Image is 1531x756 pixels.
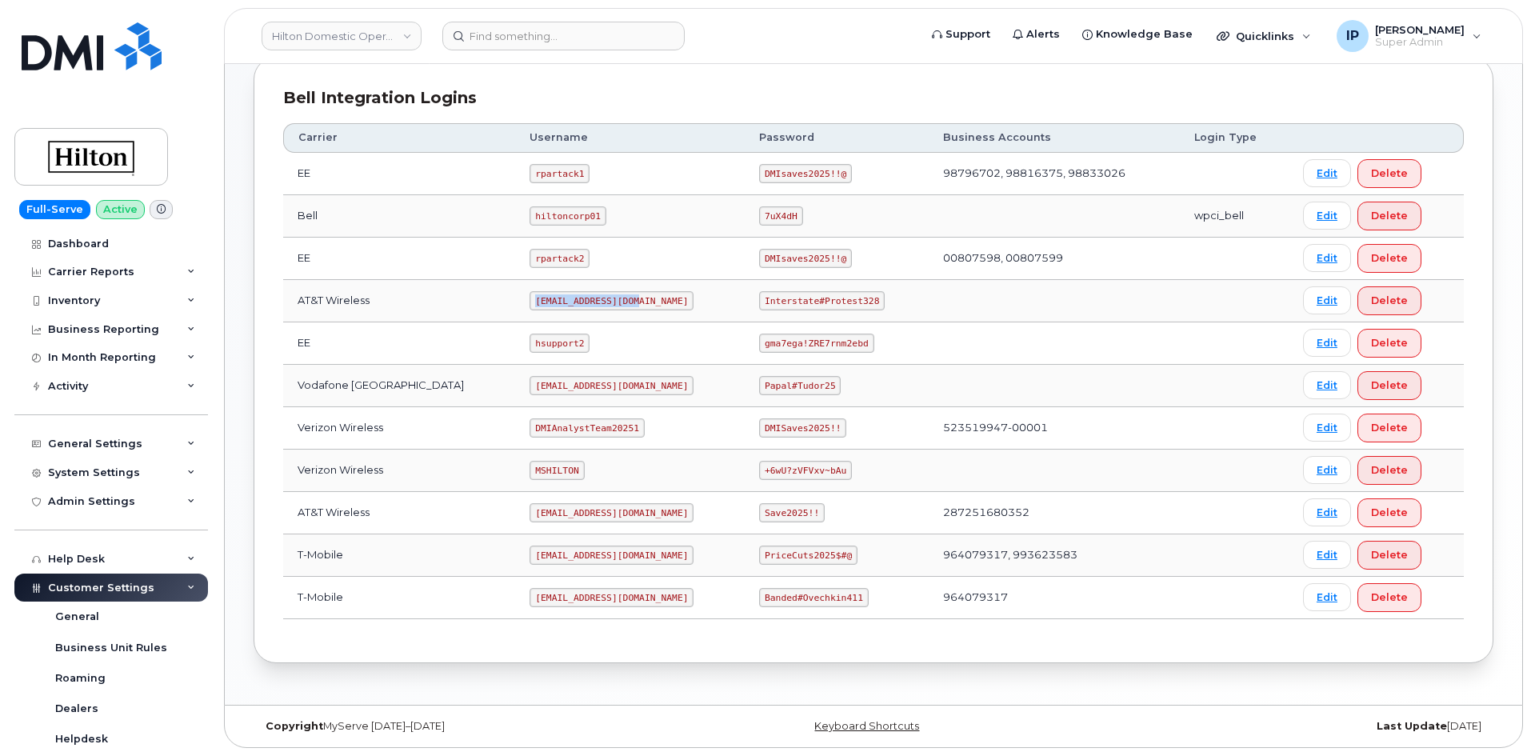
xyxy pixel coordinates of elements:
[1357,583,1421,612] button: Delete
[1026,26,1060,42] span: Alerts
[283,195,515,238] td: Bell
[759,503,825,522] code: Save2025!!
[283,577,515,619] td: T-Mobile
[759,376,841,395] code: Papal#Tudor25
[1303,583,1351,611] a: Edit
[283,322,515,365] td: EE
[1371,420,1408,435] span: Delete
[283,123,515,152] th: Carrier
[1357,456,1421,485] button: Delete
[530,334,590,353] code: hsupport2
[283,365,515,407] td: Vodafone [GEOGRAPHIC_DATA]
[530,206,606,226] code: hiltoncorp01
[759,249,852,268] code: DMIsaves2025!!@
[530,461,584,480] code: MSHILTON
[814,720,919,732] a: Keyboard Shortcuts
[1303,456,1351,484] a: Edit
[759,418,846,438] code: DMISaves2025!!
[530,546,694,565] code: [EMAIL_ADDRESS][DOMAIN_NAME]
[1071,18,1204,50] a: Knowledge Base
[759,461,852,480] code: +6wU?zVFVxv~bAu
[1371,378,1408,393] span: Delete
[1303,286,1351,314] a: Edit
[1205,20,1322,52] div: Quicklinks
[266,720,323,732] strong: Copyright
[1001,18,1071,50] a: Alerts
[745,123,929,152] th: Password
[1303,202,1351,230] a: Edit
[530,164,590,183] code: rpartack1
[759,291,885,310] code: Interstate#Protest328
[442,22,685,50] input: Find something...
[1371,462,1408,478] span: Delete
[530,588,694,607] code: [EMAIL_ADDRESS][DOMAIN_NAME]
[1357,244,1421,273] button: Delete
[283,450,515,492] td: Verizon Wireless
[1371,293,1408,308] span: Delete
[530,418,644,438] code: DMIAnalystTeam20251
[530,376,694,395] code: [EMAIL_ADDRESS][DOMAIN_NAME]
[283,238,515,280] td: EE
[1377,720,1447,732] strong: Last Update
[1357,371,1421,400] button: Delete
[1371,250,1408,266] span: Delete
[1303,498,1351,526] a: Edit
[283,86,1464,110] div: Bell Integration Logins
[283,534,515,577] td: T-Mobile
[921,18,1001,50] a: Support
[283,153,515,195] td: EE
[1303,541,1351,569] a: Edit
[262,22,422,50] a: Hilton Domestic Operating Company Inc
[759,334,873,353] code: gma7ega!ZRE7rnm2ebd
[1371,208,1408,223] span: Delete
[759,546,857,565] code: PriceCuts2025$#@
[1303,329,1351,357] a: Edit
[759,588,868,607] code: Banded#Ovechkin411
[1357,541,1421,570] button: Delete
[1357,202,1421,230] button: Delete
[929,153,1180,195] td: 98796702, 98816375, 98833026
[1303,244,1351,272] a: Edit
[1303,371,1351,399] a: Edit
[1461,686,1519,744] iframe: Messenger Launcher
[929,534,1180,577] td: 964079317, 993623583
[1325,20,1493,52] div: Ione Partin
[1371,547,1408,562] span: Delete
[283,280,515,322] td: AT&T Wireless
[1303,159,1351,187] a: Edit
[1357,159,1421,188] button: Delete
[283,492,515,534] td: AT&T Wireless
[283,407,515,450] td: Verizon Wireless
[1080,720,1493,733] div: [DATE]
[1371,590,1408,605] span: Delete
[530,249,590,268] code: rpartack2
[759,164,852,183] code: DMIsaves2025!!@
[1375,36,1465,49] span: Super Admin
[1371,166,1408,181] span: Delete
[1357,414,1421,442] button: Delete
[929,123,1180,152] th: Business Accounts
[929,577,1180,619] td: 964079317
[945,26,990,42] span: Support
[254,720,667,733] div: MyServe [DATE]–[DATE]
[1096,26,1193,42] span: Knowledge Base
[1180,123,1289,152] th: Login Type
[1357,329,1421,358] button: Delete
[1303,414,1351,442] a: Edit
[929,238,1180,280] td: 00807598, 00807599
[759,206,802,226] code: 7uX4dH
[1180,195,1289,238] td: wpci_bell
[1236,30,1294,42] span: Quicklinks
[1371,335,1408,350] span: Delete
[1357,498,1421,527] button: Delete
[1375,23,1465,36] span: [PERSON_NAME]
[929,492,1180,534] td: 287251680352
[1371,505,1408,520] span: Delete
[530,503,694,522] code: [EMAIL_ADDRESS][DOMAIN_NAME]
[530,291,694,310] code: [EMAIL_ADDRESS][DOMAIN_NAME]
[515,123,745,152] th: Username
[1346,26,1359,46] span: IP
[929,407,1180,450] td: 523519947-00001
[1357,286,1421,315] button: Delete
